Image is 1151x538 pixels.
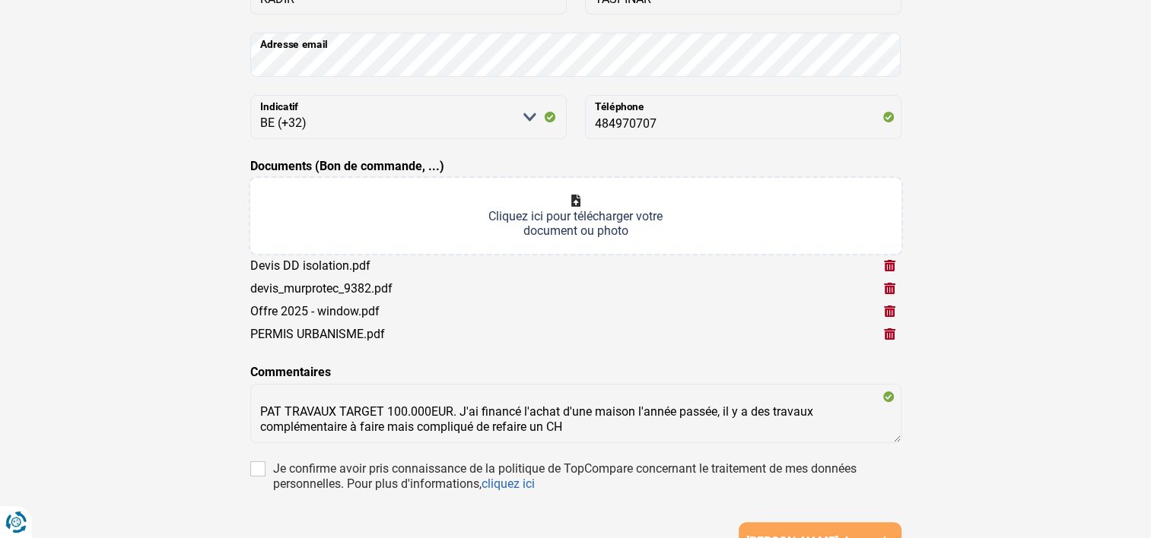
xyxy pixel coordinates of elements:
[250,304,380,318] div: Offre 2025 - window.pdf
[250,258,370,273] div: Devis DD isolation.pdf
[585,95,901,139] input: 401020304
[250,95,567,139] select: Indicatif
[250,363,331,381] label: Commentaires
[482,476,535,491] a: cliquez ici
[250,281,393,296] div: devis_murprotec_9382.pdf
[250,327,385,341] div: PERMIS URBANISME.pdf
[250,157,444,176] label: Documents (Bon de commande, ...)
[273,461,901,492] div: Je confirme avoir pris connaissance de la politique de TopCompare concernant le traitement de mes...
